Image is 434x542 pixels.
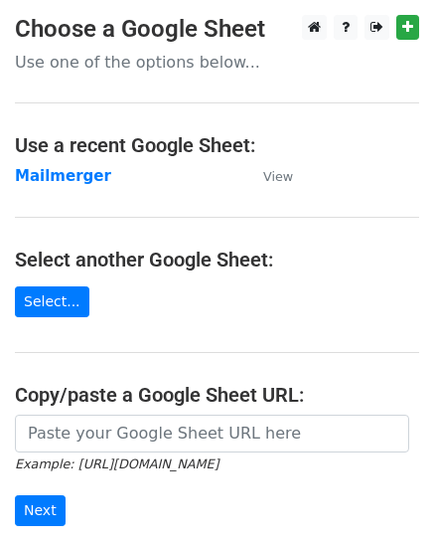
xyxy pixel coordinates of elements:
input: Paste your Google Sheet URL here [15,415,409,452]
h3: Choose a Google Sheet [15,15,419,44]
small: Example: [URL][DOMAIN_NAME] [15,456,218,471]
h4: Copy/paste a Google Sheet URL: [15,383,419,407]
h4: Use a recent Google Sheet: [15,133,419,157]
p: Use one of the options below... [15,52,419,73]
a: Mailmerger [15,167,111,185]
a: View [243,167,293,185]
input: Next [15,495,66,526]
h4: Select another Google Sheet: [15,248,419,271]
a: Select... [15,286,89,317]
small: View [263,169,293,184]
